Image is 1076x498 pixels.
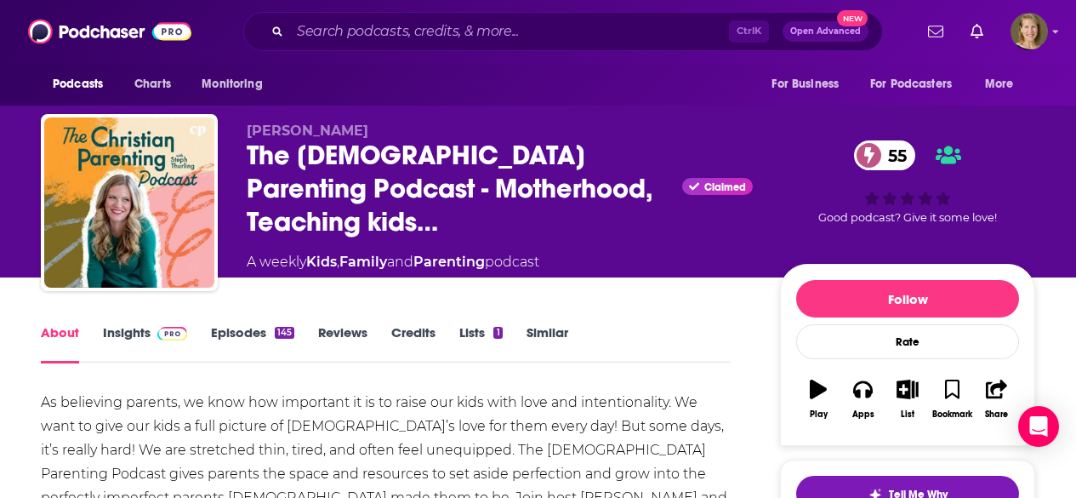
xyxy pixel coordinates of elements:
a: About [41,324,79,363]
span: and [387,254,413,270]
div: A weekly podcast [247,252,539,272]
a: Similar [527,324,568,363]
button: open menu [190,68,284,100]
div: 1 [493,327,502,339]
button: Bookmark [930,369,974,430]
span: Good podcast? Give it some love! [818,211,997,224]
button: Play [796,369,840,430]
span: Podcasts [53,72,103,96]
span: New [837,10,868,26]
div: Rate [796,324,1019,359]
span: Monitoring [202,72,262,96]
img: Podchaser Pro [157,327,187,341]
div: Play [810,409,828,420]
span: Charts [134,72,171,96]
div: Share [985,409,1008,420]
div: 145 [275,327,294,339]
div: 55Good podcast? Give it some love! [780,123,1035,242]
button: Show profile menu [1011,13,1048,50]
img: The Christian Parenting Podcast - Motherhood, Teaching kids about Jesus, Intentional parenting, R... [44,117,214,288]
a: Charts [123,68,181,100]
input: Search podcasts, credits, & more... [290,18,729,45]
div: Search podcasts, credits, & more... [243,12,883,51]
a: Lists1 [459,324,502,363]
span: 55 [871,140,915,170]
a: InsightsPodchaser Pro [103,324,187,363]
span: For Business [771,72,839,96]
a: Family [339,254,387,270]
a: Show notifications dropdown [964,17,990,46]
a: Show notifications dropdown [921,17,950,46]
div: Open Intercom Messenger [1018,406,1059,447]
span: More [985,72,1014,96]
span: , [337,254,339,270]
button: open menu [859,68,976,100]
button: Share [975,369,1019,430]
span: Logged in as tvdockum [1011,13,1048,50]
button: open menu [973,68,1035,100]
span: For Podcasters [870,72,952,96]
div: List [901,409,914,420]
button: Apps [840,369,885,430]
button: List [885,369,930,430]
img: Podchaser - Follow, Share and Rate Podcasts [28,15,191,48]
span: Claimed [704,183,746,192]
span: Ctrl K [729,20,769,43]
span: [PERSON_NAME] [247,123,368,139]
button: Follow [796,280,1019,318]
a: 55 [854,140,915,170]
div: Bookmark [932,409,972,420]
button: Open AdvancedNew [783,21,868,42]
span: Open Advanced [790,27,861,36]
a: Parenting [413,254,485,270]
div: Apps [852,409,874,420]
a: Episodes145 [211,324,294,363]
a: Credits [391,324,436,363]
a: Kids [306,254,337,270]
button: open menu [41,68,125,100]
button: open menu [760,68,860,100]
a: Reviews [318,324,367,363]
img: User Profile [1011,13,1048,50]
